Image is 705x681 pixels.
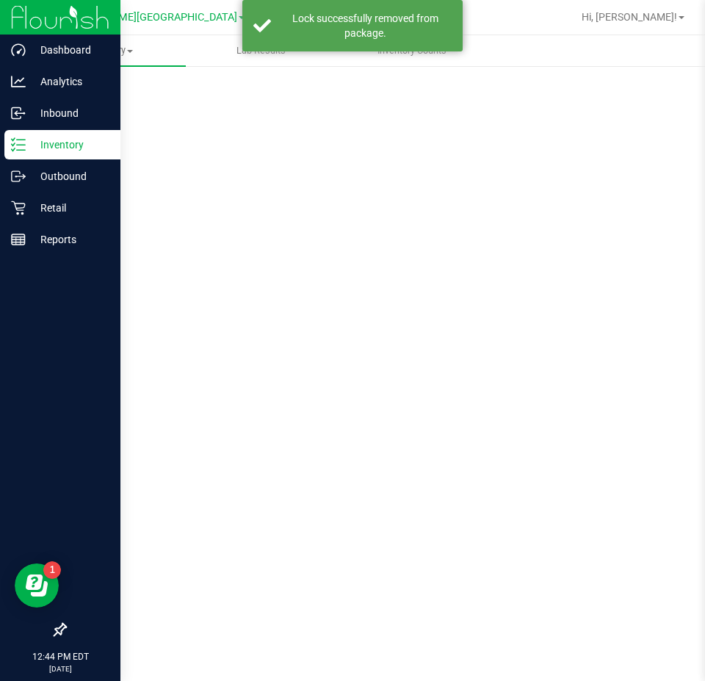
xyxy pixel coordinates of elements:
p: Retail [26,199,114,217]
div: Lock successfully removed from package. [279,11,452,40]
inline-svg: Reports [11,232,26,247]
p: 12:44 PM EDT [7,650,114,663]
p: Inbound [26,104,114,122]
span: Hi, [PERSON_NAME]! [582,11,677,23]
p: Inventory [26,136,114,154]
p: [DATE] [7,663,114,674]
p: Reports [26,231,114,248]
a: Lab Results [186,35,336,66]
inline-svg: Retail [11,201,26,215]
iframe: Resource center [15,563,59,608]
p: Dashboard [26,41,114,59]
span: Lab Results [217,44,305,57]
inline-svg: Inventory [11,137,26,152]
span: [PERSON_NAME][GEOGRAPHIC_DATA] [56,11,237,24]
inline-svg: Outbound [11,169,26,184]
inline-svg: Inbound [11,106,26,120]
inline-svg: Dashboard [11,43,26,57]
iframe: Resource center unread badge [43,561,61,579]
inline-svg: Analytics [11,74,26,89]
p: Analytics [26,73,114,90]
p: Outbound [26,167,114,185]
